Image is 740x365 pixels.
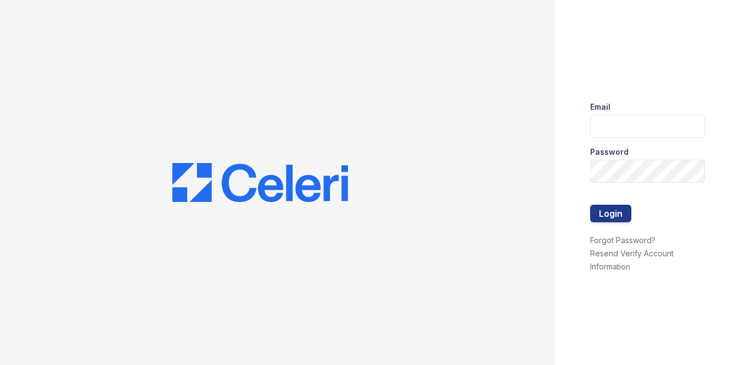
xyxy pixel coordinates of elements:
label: Email [590,102,610,113]
label: Password [590,147,629,158]
a: Forgot Password? [590,235,655,245]
a: Resend Verify Account Information [590,249,674,271]
button: Login [590,205,631,222]
img: CE_Logo_Blue-a8612792a0a2168367f1c8372b55b34899dd931a85d93a1a3d3e32e68fde9ad4.png [172,163,348,203]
